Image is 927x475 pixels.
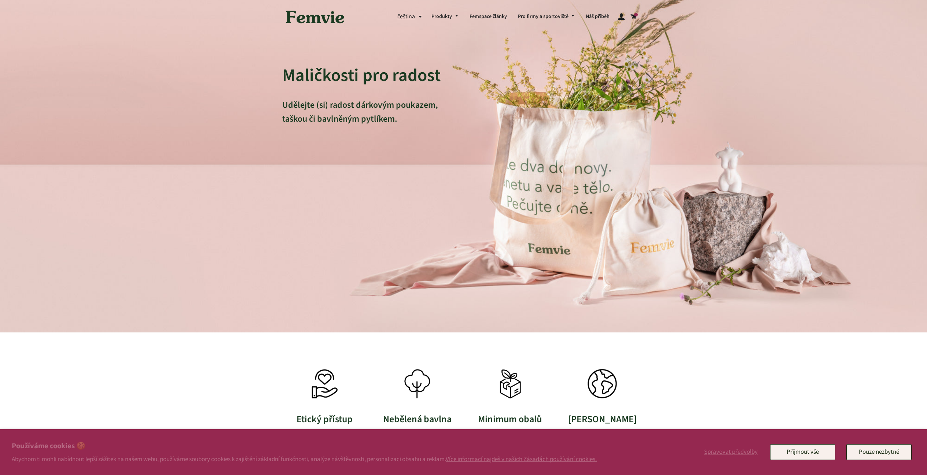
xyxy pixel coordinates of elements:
h3: Nebělená bavlna [375,413,460,426]
p: Abychom ti mohli nabídnout lepší zážitek na našem webu, používáme soubory cookies k zajištění zák... [12,455,597,463]
p: Udělejte (si) radost dárkovým poukazem, taškou či bavlněným pytlíkem. [282,98,446,140]
img: Femvie [282,5,348,28]
a: Více informací najdeš v našich Zásadách používání cookies. [446,455,597,464]
h3: [PERSON_NAME] stopa [560,413,645,439]
h2: Používáme cookies 🍪 [12,441,597,452]
h3: Minimum obalů [467,413,553,426]
span: Spravovat předvolby [704,448,758,456]
button: Přijmout vše [770,444,835,460]
button: Spravovat předvolby [703,444,759,460]
a: Produkty [426,7,464,26]
button: čeština [397,12,426,22]
a: Pro firmy a sportoviště [512,7,581,26]
button: Pouze nezbytné [846,444,912,460]
a: Náš příběh [580,7,615,26]
h3: Etický přístup [282,413,368,426]
h2: Maličkosti pro radost [282,65,446,86]
a: Femspace články [464,7,512,26]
